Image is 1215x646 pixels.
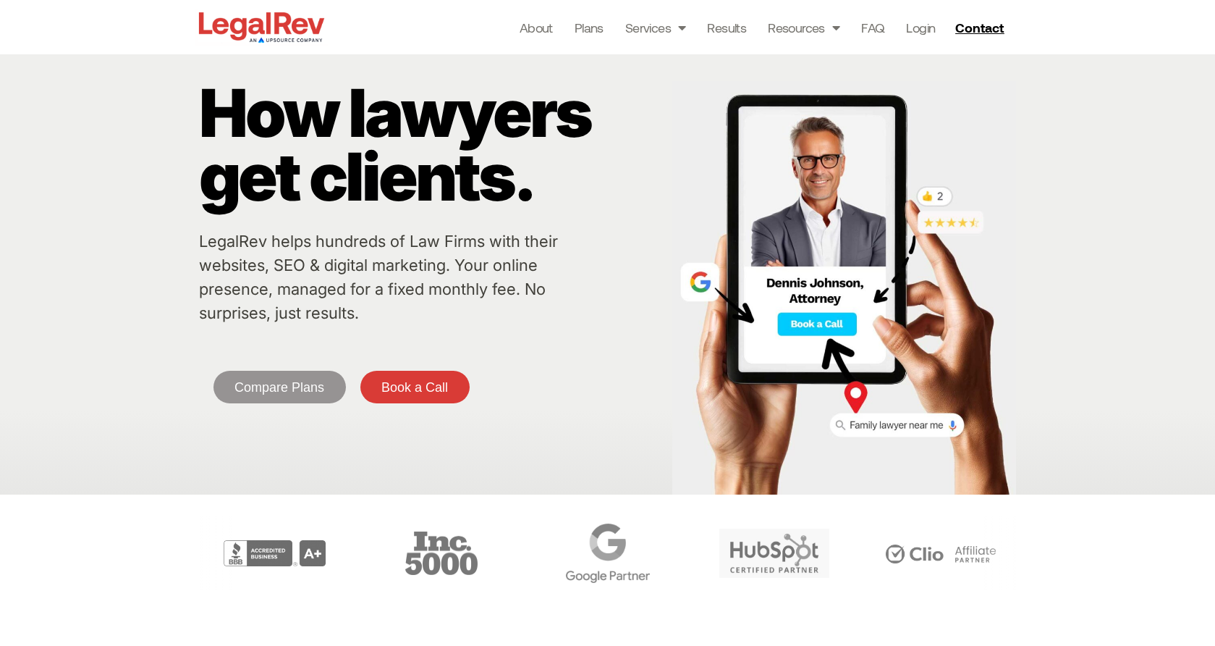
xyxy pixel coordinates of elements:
p: How lawyers get clients. [199,81,665,209]
a: Plans [575,17,604,38]
div: 3 / 6 [362,516,521,590]
span: Compare Plans [234,381,324,394]
div: 2 / 6 [195,516,355,590]
a: Services [625,17,686,38]
nav: Menu [520,17,936,38]
a: Resources [768,17,839,38]
div: Carousel [195,516,1020,590]
div: 6 / 6 [861,516,1020,590]
div: 5 / 6 [695,516,854,590]
div: 4 / 6 [528,516,687,590]
span: Contact [955,21,1004,34]
a: Login [906,17,935,38]
a: Contact [949,16,1013,39]
a: FAQ [861,17,884,38]
span: Book a Call [381,381,448,394]
a: Compare Plans [213,371,346,403]
a: Results [707,17,746,38]
a: About [520,17,553,38]
a: Book a Call [360,371,470,403]
a: LegalRev helps hundreds of Law Firms with their websites, SEO & digital marketing. Your online pr... [199,232,558,322]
